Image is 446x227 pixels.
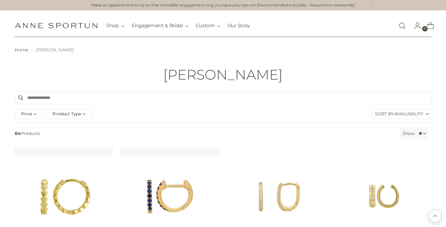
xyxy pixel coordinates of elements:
[15,47,28,53] a: Home
[15,47,431,53] nav: breadcrumbs
[228,19,250,32] a: Our Story
[409,20,421,32] a: Go to the account page
[106,19,124,32] button: Shop
[372,109,431,119] label: Sort By:Availability
[52,110,81,117] span: Product Type
[422,20,434,32] a: Open cart modal
[422,26,428,32] span: 0
[21,110,32,117] span: Price
[429,210,441,222] button: Back to top
[91,2,355,8] a: Make an Appointment to try on that incredible engagement ring you have your eye on! (Recommended ...
[403,130,415,137] label: Show
[196,19,220,32] button: Custom
[132,19,188,32] button: Engagement & Bridal
[163,67,283,82] h1: [PERSON_NAME]
[15,131,21,136] b: 64
[396,20,408,32] a: Open search modal
[36,47,74,53] span: [PERSON_NAME]
[15,23,97,28] a: Anne Sportun Fine Jewellery
[395,109,423,119] span: Availability
[12,128,397,139] span: Products
[15,92,431,104] input: Search products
